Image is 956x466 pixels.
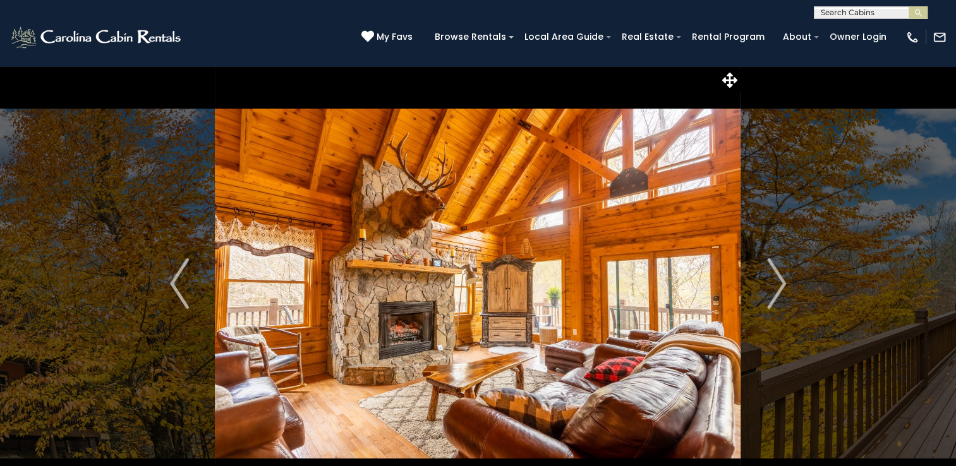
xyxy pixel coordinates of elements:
[361,30,416,44] a: My Favs
[377,30,413,44] span: My Favs
[777,27,818,47] a: About
[686,27,771,47] a: Rental Program
[170,258,189,309] img: arrow
[767,258,786,309] img: arrow
[428,27,512,47] a: Browse Rentals
[823,27,893,47] a: Owner Login
[615,27,680,47] a: Real Estate
[933,30,947,44] img: mail-regular-white.png
[9,25,185,50] img: White-1-2.png
[518,27,610,47] a: Local Area Guide
[905,30,919,44] img: phone-regular-white.png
